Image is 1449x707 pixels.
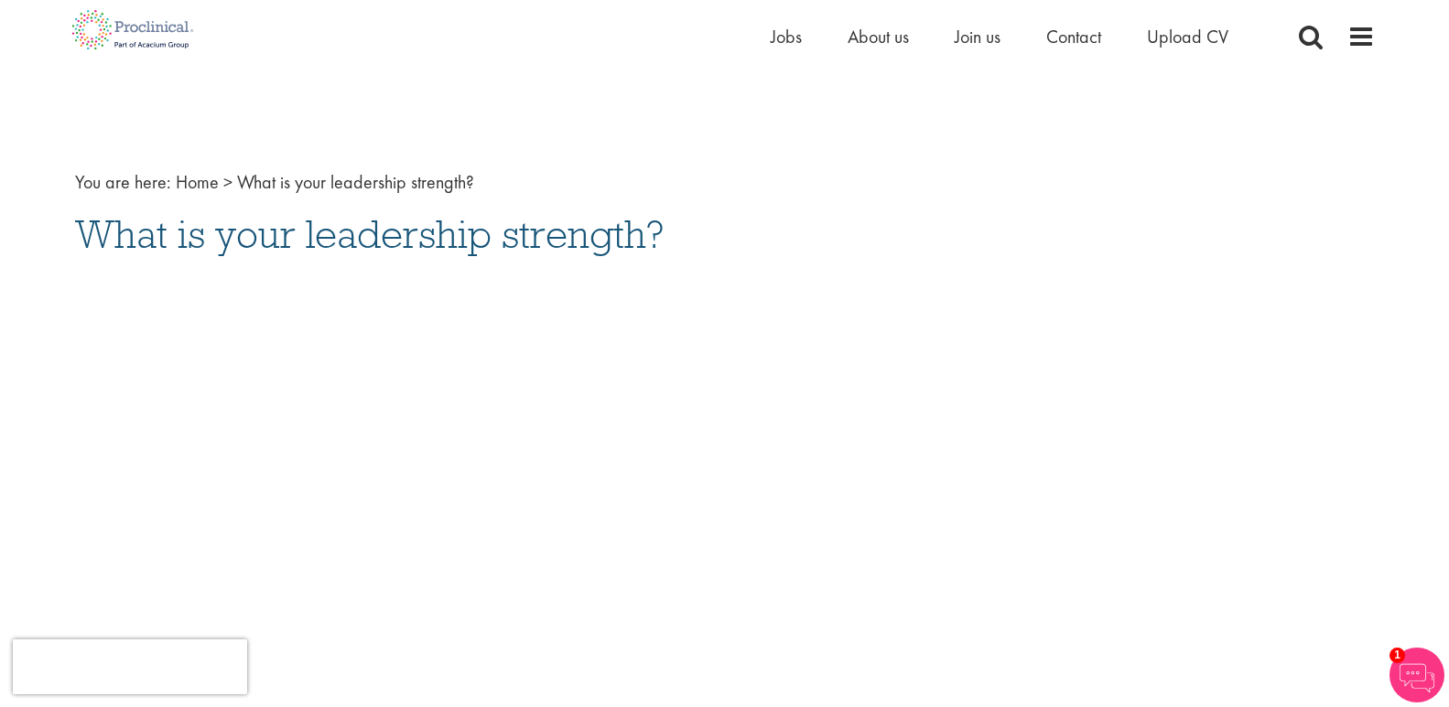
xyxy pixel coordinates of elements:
[955,25,1000,48] a: Join us
[1390,648,1444,702] img: Chatbot
[1390,648,1405,663] span: 1
[1046,25,1101,48] a: Contact
[237,170,474,194] span: What is your leadership strength?
[75,209,664,259] span: What is your leadership strength?
[75,170,171,194] span: You are here:
[771,25,802,48] a: Jobs
[848,25,909,48] a: About us
[1147,25,1228,48] a: Upload CV
[223,170,232,194] span: >
[13,639,247,694] iframe: reCAPTCHA
[176,170,219,194] a: breadcrumb link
